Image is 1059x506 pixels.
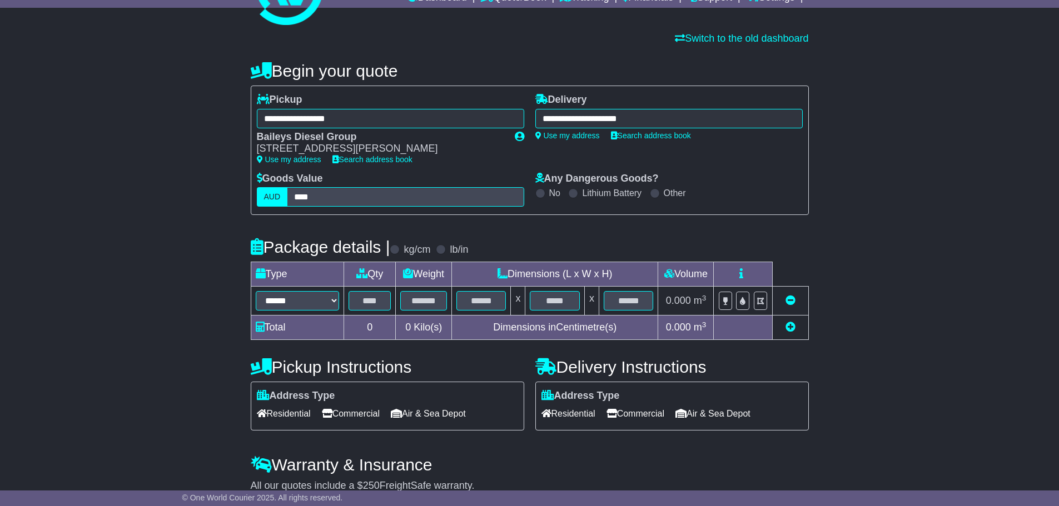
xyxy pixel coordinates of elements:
[785,322,796,333] a: Add new item
[396,262,452,287] td: Weight
[541,390,620,402] label: Address Type
[251,455,809,474] h4: Warranty & Insurance
[582,188,642,198] label: Lithium Battery
[257,390,335,402] label: Address Type
[658,262,714,287] td: Volume
[702,294,707,302] sup: 3
[344,315,396,340] td: 0
[675,33,808,44] a: Switch to the old dashboard
[405,322,411,333] span: 0
[322,405,380,422] span: Commercial
[257,187,288,207] label: AUD
[606,405,664,422] span: Commercial
[450,244,468,256] label: lb/in
[452,262,658,287] td: Dimensions (L x W x H)
[664,188,686,198] label: Other
[363,480,380,491] span: 250
[452,315,658,340] td: Dimensions in Centimetre(s)
[535,94,587,106] label: Delivery
[694,322,707,333] span: m
[694,295,707,306] span: m
[584,287,599,315] td: x
[702,320,707,329] sup: 3
[535,358,809,376] h4: Delivery Instructions
[344,262,396,287] td: Qty
[257,155,321,164] a: Use my address
[257,173,323,185] label: Goods Value
[251,315,344,340] td: Total
[251,262,344,287] td: Type
[257,405,311,422] span: Residential
[666,322,691,333] span: 0.000
[182,493,343,502] span: © One World Courier 2025. All rights reserved.
[332,155,412,164] a: Search address book
[251,62,809,80] h4: Begin your quote
[535,173,659,185] label: Any Dangerous Goods?
[396,315,452,340] td: Kilo(s)
[251,358,524,376] h4: Pickup Instructions
[251,238,390,256] h4: Package details |
[535,131,600,140] a: Use my address
[549,188,560,198] label: No
[666,295,691,306] span: 0.000
[257,131,504,143] div: Baileys Diesel Group
[511,287,525,315] td: x
[257,143,504,155] div: [STREET_ADDRESS][PERSON_NAME]
[404,244,430,256] label: kg/cm
[391,405,466,422] span: Air & Sea Depot
[611,131,691,140] a: Search address book
[785,295,796,306] a: Remove this item
[541,405,595,422] span: Residential
[251,480,809,492] div: All our quotes include a $ FreightSafe warranty.
[257,94,302,106] label: Pickup
[675,405,750,422] span: Air & Sea Depot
